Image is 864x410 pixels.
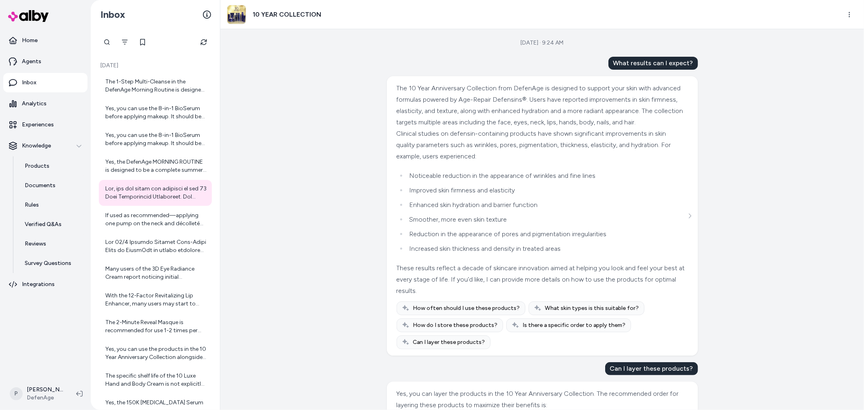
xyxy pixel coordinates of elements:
[685,211,695,221] button: See more
[3,94,87,113] a: Analytics
[227,5,246,24] img: 10-year-collection-product.jpg
[105,105,207,121] div: Yes, you can use the 8-in-1 BioSerum before applying makeup. It should be the last step in your s...
[117,34,133,50] button: Filter
[17,176,87,195] a: Documents
[27,394,63,402] span: DefenAge
[407,243,686,254] li: Increased skin thickness and density in treated areas
[99,233,212,259] a: Lor 02/4 Ipsumdo Sitamet Cons-Adipi Elits do EiusmOdt in utlabo etdolorem aliquae ad minimven Qui...
[8,10,49,22] img: alby Logo
[100,9,125,21] h2: Inbox
[17,234,87,254] a: Reviews
[407,185,686,196] li: Improved skin firmness and elasticity
[407,228,686,240] li: Reduction in the appearance of pores and pigmentation irregularities
[413,304,520,312] span: How often should I use these products?
[99,126,212,152] a: Yes, you can use the 8-in-1 BioSerum before applying makeup. It should be the last step in your s...
[99,340,212,366] a: Yes, you can use the products in the 10 Year Anniversary Collection alongside other skincare bran...
[17,254,87,273] a: Survey Questions
[105,265,207,281] div: Many users of the 3D Eye Radiance Cream report noticing initial improvements in the appearance of...
[105,158,207,174] div: Yes, the DefenAge MORNING ROUTINE is designed to be a complete summer-safe skincare regimen. It w...
[99,73,212,99] a: The 1-Step Multi-Cleanse in the DefenAge Morning Routine is designed to be a very gentle cleanser...
[27,386,63,394] p: [PERSON_NAME]
[105,292,207,308] div: With the 12-Factor Revitalizing Lip Enhancer, many users may start to notice initial improvements...
[105,211,207,228] div: If used as recommended—applying one pump on the neck and décolleté twice daily—the 6-Week Perfect...
[22,121,54,129] p: Experiences
[407,214,686,225] li: Smoother, more even skin texture
[105,372,207,388] div: The specific shelf life of the 10 Luxe Hand and Body Cream is not explicitly stated on the produc...
[397,128,686,162] div: Clinical studies on defensin-containing products have shown significant improvements in skin qual...
[3,136,87,156] button: Knowledge
[105,238,207,254] div: Lor 02/4 Ipsumdo Sitamet Cons-Adipi Elits do EiusmOdt in utlabo etdolorem aliquae ad minimven Qui...
[521,39,564,47] div: [DATE] · 9:24 AM
[605,362,698,375] div: Can I layer these products?
[22,36,38,45] p: Home
[99,207,212,233] a: If used as recommended—applying one pump on the neck and décolleté twice daily—the 6-Week Perfect...
[25,162,49,170] p: Products
[25,240,46,248] p: Reviews
[105,185,207,201] div: Lor, ips dol sitam con adipisci el sed 73 Doei Temporincid Utlaboreet. Dol magnaaliqua enima min ...
[22,79,36,87] p: Inbox
[17,215,87,234] a: Verified Q&As
[99,153,212,179] a: Yes, the DefenAge MORNING ROUTINE is designed to be a complete summer-safe skincare regimen. It w...
[99,260,212,286] a: Many users of the 3D Eye Radiance Cream report noticing initial improvements in the appearance of...
[413,338,485,346] span: Can I layer these products?
[25,259,71,267] p: Survey Questions
[3,52,87,71] a: Agents
[105,318,207,335] div: The 2-Minute Reveal Masque is recommended for use 1-2 times per week. Using it more frequently th...
[99,62,212,70] p: [DATE]
[22,100,47,108] p: Analytics
[253,10,321,19] h3: 10 YEAR COLLECTION
[99,180,212,206] a: Lor, ips dol sitam con adipisci el sed 73 Doei Temporincid Utlaboreet. Dol magnaaliqua enima min ...
[25,182,55,190] p: Documents
[25,220,62,228] p: Verified Q&As
[105,78,207,94] div: The 1-Step Multi-Cleanse in the DefenAge Morning Routine is designed to be a very gentle cleanser...
[105,131,207,147] div: Yes, you can use the 8-in-1 BioSerum before applying makeup. It should be the last step in your s...
[17,156,87,176] a: Products
[22,280,55,288] p: Integrations
[407,199,686,211] li: Enhanced skin hydration and barrier function
[10,387,23,400] span: P
[17,195,87,215] a: Rules
[608,57,698,70] div: What results can I expect?
[5,381,70,407] button: P[PERSON_NAME]DefenAge
[99,367,212,393] a: The specific shelf life of the 10 Luxe Hand and Body Cream is not explicitly stated on the produc...
[22,142,51,150] p: Knowledge
[99,100,212,126] a: Yes, you can use the 8-in-1 BioSerum before applying makeup. It should be the last step in your s...
[3,275,87,294] a: Integrations
[99,287,212,313] a: With the 12-Factor Revitalizing Lip Enhancer, many users may start to notice initial improvements...
[397,83,686,128] div: The 10 Year Anniversary Collection from DefenAge is designed to support your skin with advanced f...
[3,31,87,50] a: Home
[407,170,686,182] li: Noticeable reduction in the appearance of wrinkles and fine lines
[196,34,212,50] button: Refresh
[3,115,87,135] a: Experiences
[523,321,626,329] span: Is there a specific order to apply them?
[22,58,41,66] p: Agents
[413,321,498,329] span: How do I store these products?
[545,304,639,312] span: What skin types is this suitable for?
[105,345,207,361] div: Yes, you can use the products in the 10 Year Anniversary Collection alongside other skincare bran...
[397,263,686,297] div: These results reflect a decade of skincare innovation aimed at helping you look and feel your bes...
[99,314,212,340] a: The 2-Minute Reveal Masque is recommended for use 1-2 times per week. Using it more frequently th...
[25,201,39,209] p: Rules
[3,73,87,92] a: Inbox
